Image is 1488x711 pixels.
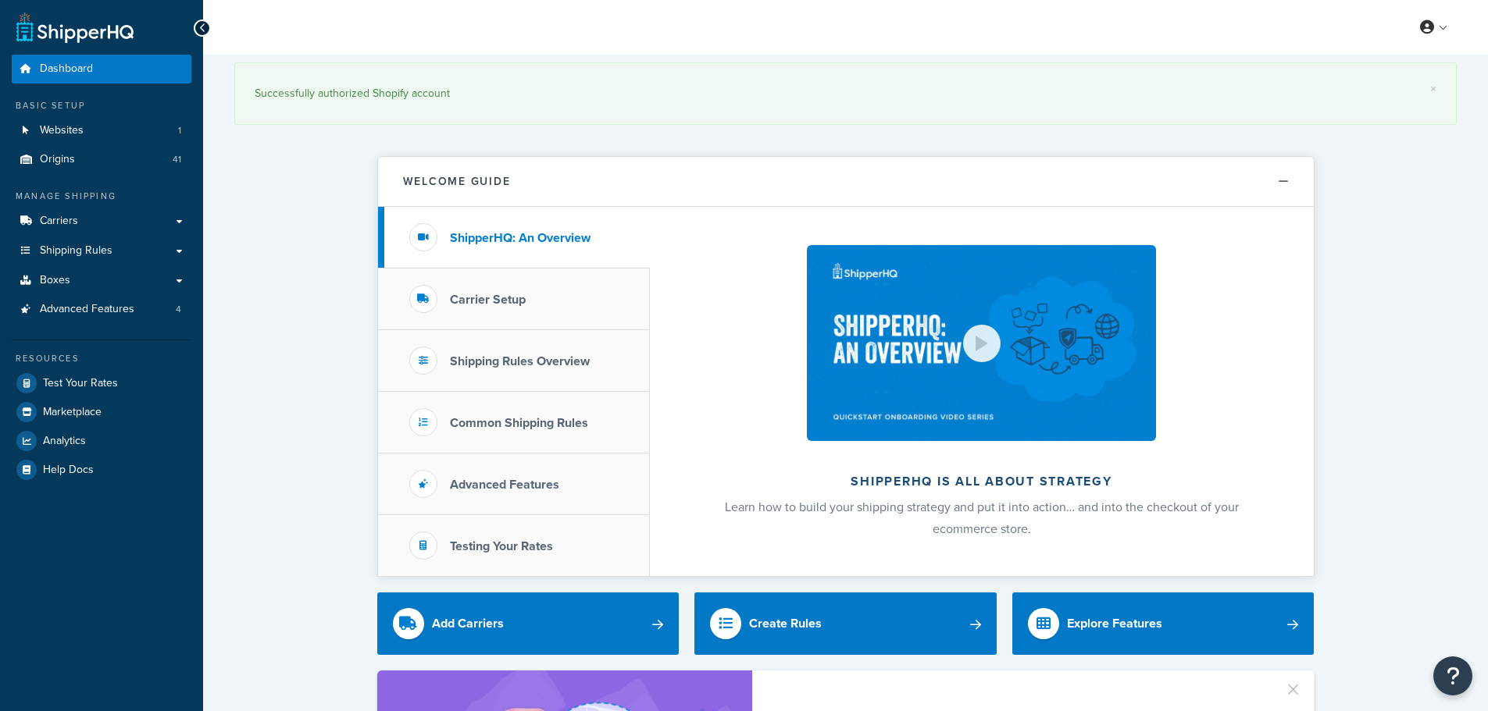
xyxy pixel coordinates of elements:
[1433,656,1472,695] button: Open Resource Center
[176,303,181,316] span: 4
[12,427,191,455] a: Analytics
[691,475,1272,489] h2: ShipperHQ is all about strategy
[40,153,75,166] span: Origins
[12,190,191,203] div: Manage Shipping
[178,124,181,137] span: 1
[450,539,553,553] h3: Testing Your Rates
[40,274,70,287] span: Boxes
[12,116,191,145] a: Websites1
[450,231,591,245] h3: ShipperHQ: An Overview
[1012,592,1315,655] a: Explore Features
[40,244,112,258] span: Shipping Rules
[12,55,191,84] a: Dashboard
[450,478,559,492] h3: Advanced Features
[255,83,1436,105] div: Successfully authorized Shopify account
[43,464,94,477] span: Help Docs
[12,266,191,295] a: Boxes
[450,293,526,307] h3: Carrier Setup
[12,236,191,265] a: Shipping Rules
[40,124,84,137] span: Websites
[12,295,191,324] a: Advanced Features4
[12,145,191,174] li: Origins
[12,369,191,397] a: Test Your Rates
[807,245,1155,441] img: ShipperHQ is all about strategy
[450,416,588,430] h3: Common Shipping Rules
[12,99,191,112] div: Basic Setup
[749,613,822,635] div: Create Rules
[43,435,86,448] span: Analytics
[403,176,511,187] h2: Welcome Guide
[1430,83,1436,95] a: ×
[43,377,118,390] span: Test Your Rates
[450,354,590,368] h3: Shipping Rules Overview
[12,207,191,236] a: Carriers
[725,498,1239,538] span: Learn how to build your shipping strategy and put it into action… and into the checkout of your e...
[12,456,191,484] a: Help Docs
[173,153,181,166] span: 41
[40,303,134,316] span: Advanced Features
[1067,613,1162,635] div: Explore Features
[12,145,191,174] a: Origins41
[12,295,191,324] li: Advanced Features
[40,215,78,228] span: Carriers
[378,157,1314,207] button: Welcome Guide
[12,398,191,426] a: Marketplace
[432,613,504,635] div: Add Carriers
[43,406,102,419] span: Marketplace
[694,592,997,655] a: Create Rules
[377,592,680,655] a: Add Carriers
[12,116,191,145] li: Websites
[12,352,191,365] div: Resources
[40,62,93,76] span: Dashboard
